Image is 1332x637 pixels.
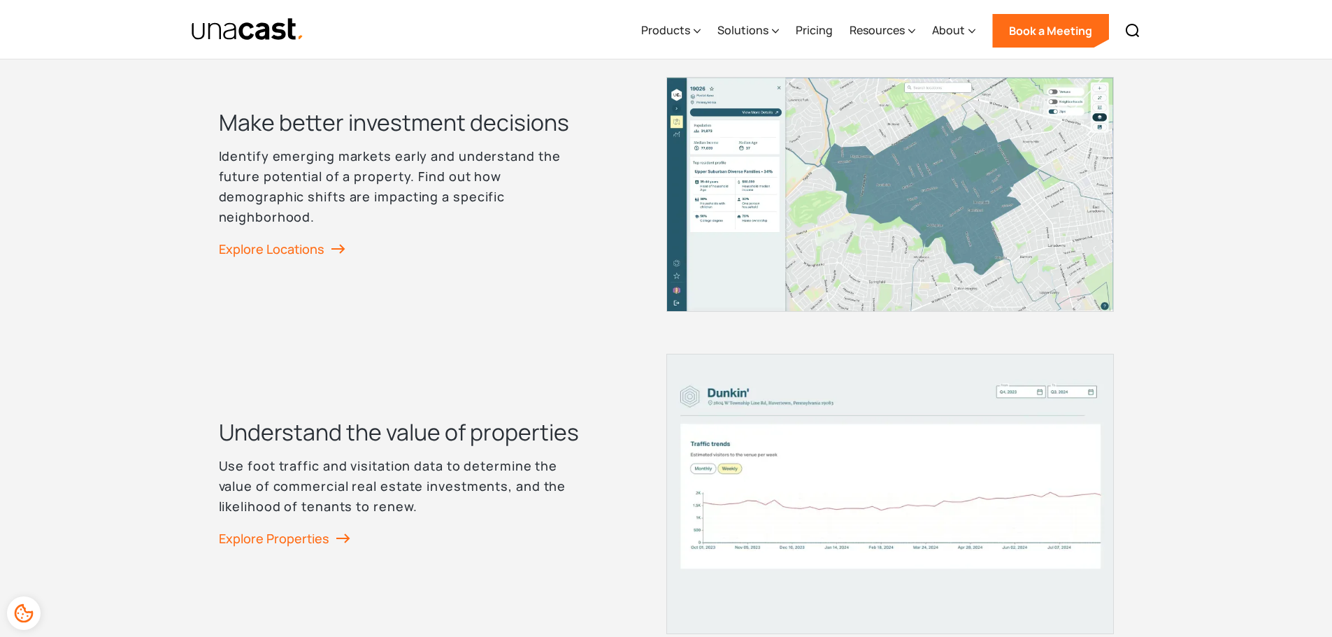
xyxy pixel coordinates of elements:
[992,14,1109,48] a: Book a Meeting
[219,107,569,138] h3: Make better investment decisions
[932,2,975,59] div: About
[191,17,305,42] a: home
[219,238,345,259] a: Explore Locations
[641,2,701,59] div: Products
[219,528,350,549] a: Explore Properties
[932,22,965,38] div: About
[717,2,779,59] div: Solutions
[219,456,582,516] p: Use foot traffic and visitation data to determine the value of commercial real estate investments...
[796,2,833,59] a: Pricing
[219,146,582,227] p: Identify emerging markets early and understand the future potential of a property. Find out how d...
[1124,22,1141,39] img: Search icon
[219,417,579,448] h3: Understand the value of properties
[666,354,1114,634] img: A chart showing the traffic trends over a six month period for a Dunkin' location
[191,17,305,42] img: Unacast text logo
[850,2,915,59] div: Resources
[850,22,905,38] div: Resources
[641,22,690,38] div: Products
[717,22,768,38] div: Solutions
[7,596,41,630] div: Cookie Preferences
